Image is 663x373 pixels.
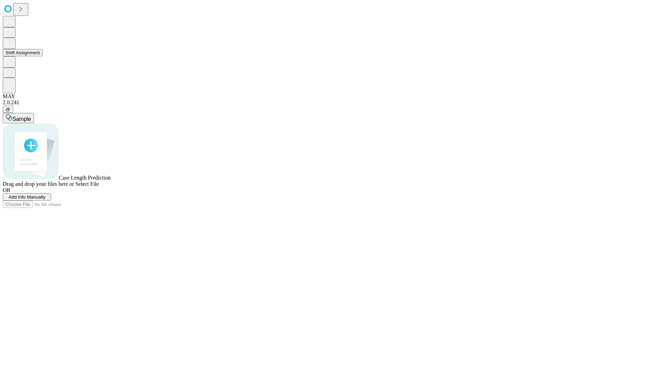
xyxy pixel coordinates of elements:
[12,116,31,122] span: Sample
[75,181,99,187] span: Select File
[3,187,10,193] span: OR
[3,99,660,106] div: 2.0.241
[3,181,74,187] span: Drag and drop your files here or
[3,49,42,56] button: Shift Assignment
[3,113,34,123] button: Sample
[59,175,110,181] span: Case Length Prediction
[3,193,51,201] button: Add Info Manually
[3,93,660,99] div: MAY
[3,106,13,113] button: @
[6,107,10,112] span: @
[9,194,46,200] span: Add Info Manually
